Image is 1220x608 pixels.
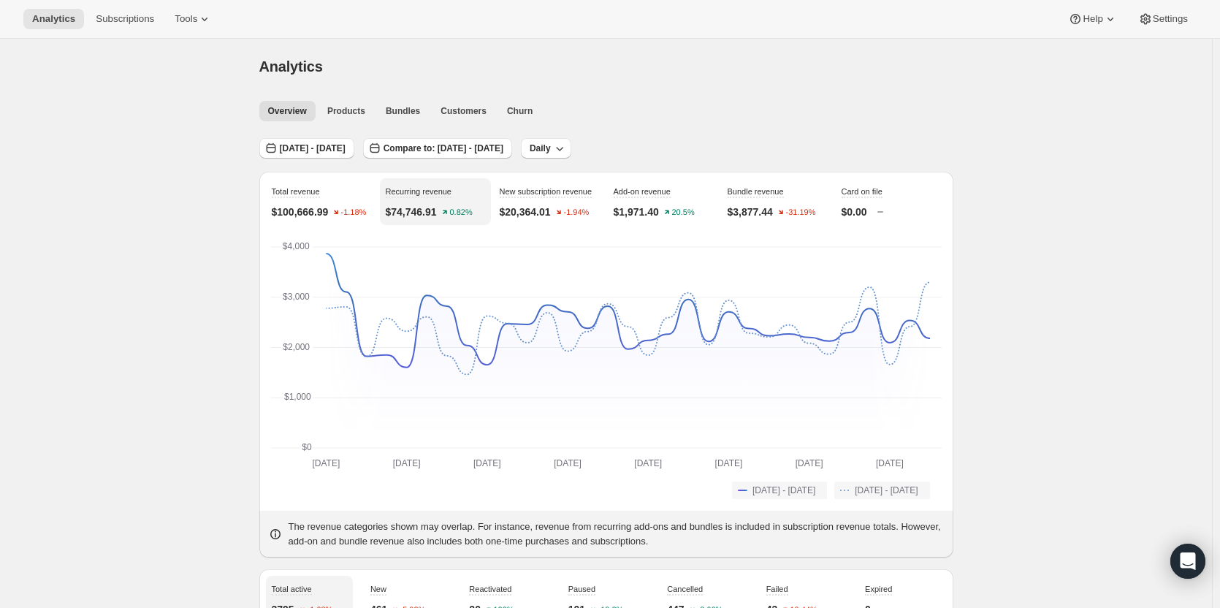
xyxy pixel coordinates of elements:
[1170,544,1205,579] div: Open Intercom Messenger
[568,585,595,593] span: Paused
[842,205,867,219] p: $0.00
[449,208,472,217] text: 0.82%
[272,205,329,219] p: $100,666.99
[1129,9,1197,29] button: Settings
[732,482,827,499] button: [DATE] - [DATE]
[327,105,365,117] span: Products
[795,458,823,468] text: [DATE]
[507,105,533,117] span: Churn
[284,392,311,402] text: $1,000
[530,142,551,154] span: Daily
[392,458,420,468] text: [DATE]
[280,142,346,154] span: [DATE] - [DATE]
[259,138,354,159] button: [DATE] - [DATE]
[312,458,340,468] text: [DATE]
[500,205,551,219] p: $20,364.01
[728,205,773,219] p: $3,877.44
[855,484,918,496] span: [DATE] - [DATE]
[302,442,312,452] text: $0
[473,458,500,468] text: [DATE]
[23,9,84,29] button: Analytics
[785,208,815,217] text: -31.19%
[341,208,367,217] text: -1.18%
[714,458,742,468] text: [DATE]
[363,138,512,159] button: Compare to: [DATE] - [DATE]
[563,208,589,217] text: -1.94%
[634,458,662,468] text: [DATE]
[96,13,154,25] span: Subscriptions
[500,187,592,196] span: New subscription revenue
[766,585,788,593] span: Failed
[842,187,882,196] span: Card on file
[175,13,197,25] span: Tools
[283,342,310,352] text: $2,000
[166,9,221,29] button: Tools
[667,585,703,593] span: Cancelled
[259,58,323,75] span: Analytics
[386,187,452,196] span: Recurring revenue
[87,9,163,29] button: Subscriptions
[614,205,659,219] p: $1,971.40
[283,292,310,302] text: $3,000
[32,13,75,25] span: Analytics
[1153,13,1188,25] span: Settings
[1059,9,1126,29] button: Help
[469,585,511,593] span: Reactivated
[384,142,503,154] span: Compare to: [DATE] - [DATE]
[728,187,784,196] span: Bundle revenue
[370,585,386,593] span: New
[752,484,815,496] span: [DATE] - [DATE]
[876,458,904,468] text: [DATE]
[1083,13,1102,25] span: Help
[671,208,694,217] text: 20.5%
[386,105,420,117] span: Bundles
[268,105,307,117] span: Overview
[521,138,571,159] button: Daily
[865,585,892,593] span: Expired
[282,241,309,251] text: $4,000
[289,520,945,549] p: The revenue categories shown may overlap. For instance, revenue from recurring add-ons and bundle...
[441,105,487,117] span: Customers
[386,205,437,219] p: $74,746.91
[272,187,320,196] span: Total revenue
[614,187,671,196] span: Add-on revenue
[834,482,929,499] button: [DATE] - [DATE]
[554,458,582,468] text: [DATE]
[272,585,312,593] span: Total active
